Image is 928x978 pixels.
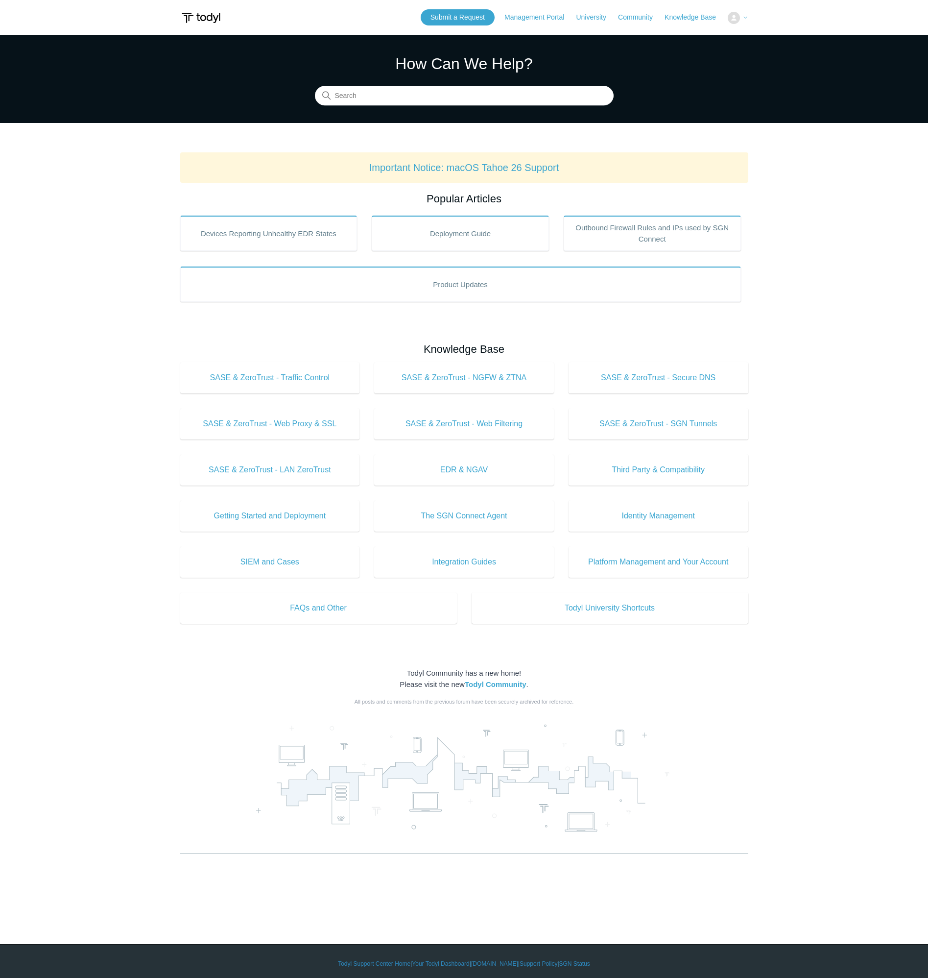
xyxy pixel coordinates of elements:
[374,408,554,440] a: SASE & ZeroTrust - Web Filtering
[180,500,360,532] a: Getting Started and Deployment
[315,52,614,75] h1: How Can We Help?
[583,556,734,568] span: Platform Management and Your Account
[618,12,663,23] a: Community
[315,86,614,106] input: Search
[412,959,469,968] a: Your Todyl Dashboard
[195,372,345,384] span: SASE & ZeroTrust - Traffic Control
[195,510,345,522] span: Getting Started and Deployment
[372,216,549,251] a: Deployment Guide
[504,12,574,23] a: Management Portal
[374,500,554,532] a: The SGN Connect Agent
[195,556,345,568] span: SIEM and Cases
[465,680,526,688] a: Todyl Community
[195,602,442,614] span: FAQs and Other
[559,959,590,968] a: SGN Status
[180,362,360,393] a: SASE & ZeroTrust - Traffic Control
[180,9,222,27] img: Todyl Support Center Help Center home page
[389,418,539,430] span: SASE & ZeroTrust - Web Filtering
[569,546,748,578] a: Platform Management and Your Account
[389,510,539,522] span: The SGN Connect Agent
[338,959,410,968] a: Todyl Support Center Home
[569,500,748,532] a: Identity Management
[486,602,734,614] span: Todyl University Shortcuts
[564,216,741,251] a: Outbound Firewall Rules and IPs used by SGN Connect
[180,341,748,357] h2: Knowledge Base
[374,546,554,578] a: Integration Guides
[374,362,554,393] a: SASE & ZeroTrust - NGFW & ZTNA
[421,9,495,25] a: Submit a Request
[389,556,539,568] span: Integration Guides
[471,959,518,968] a: [DOMAIN_NAME]
[583,372,734,384] span: SASE & ZeroTrust - Secure DNS
[180,959,748,968] div: | | | |
[180,191,748,207] h2: Popular Articles
[180,216,357,251] a: Devices Reporting Unhealthy EDR States
[472,592,748,624] a: Todyl University Shortcuts
[389,372,539,384] span: SASE & ZeroTrust - NGFW & ZTNA
[583,464,734,476] span: Third Party & Compatibility
[374,454,554,486] a: EDR & NGAV
[389,464,539,476] span: EDR & NGAV
[180,698,748,706] div: All posts and comments from the previous forum have been securely archived for reference.
[195,464,345,476] span: SASE & ZeroTrust - LAN ZeroTrust
[180,267,741,302] a: Product Updates
[583,510,734,522] span: Identity Management
[180,668,748,690] div: Todyl Community has a new home! Please visit the new .
[576,12,616,23] a: University
[180,592,457,624] a: FAQs and Other
[180,546,360,578] a: SIEM and Cases
[569,408,748,440] a: SASE & ZeroTrust - SGN Tunnels
[520,959,557,968] a: Support Policy
[369,162,559,173] a: Important Notice: macOS Tahoe 26 Support
[195,418,345,430] span: SASE & ZeroTrust - Web Proxy & SSL
[180,408,360,440] a: SASE & ZeroTrust - Web Proxy & SSL
[583,418,734,430] span: SASE & ZeroTrust - SGN Tunnels
[569,454,748,486] a: Third Party & Compatibility
[180,454,360,486] a: SASE & ZeroTrust - LAN ZeroTrust
[665,12,726,23] a: Knowledge Base
[569,362,748,393] a: SASE & ZeroTrust - Secure DNS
